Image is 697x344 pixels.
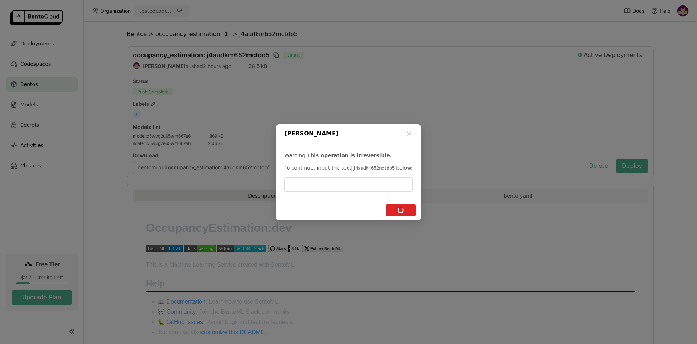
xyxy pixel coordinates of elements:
span: below: [396,165,412,171]
span: Warning: [284,153,307,158]
i: loading [397,206,404,214]
span: To continue, input the text [284,165,351,171]
div: [PERSON_NAME] [276,124,421,143]
code: j4audkm652mctdo5 [351,165,396,172]
button: loading Delete [386,204,416,216]
div: dialog [276,124,421,220]
b: This operation is irreversible. [307,153,392,158]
